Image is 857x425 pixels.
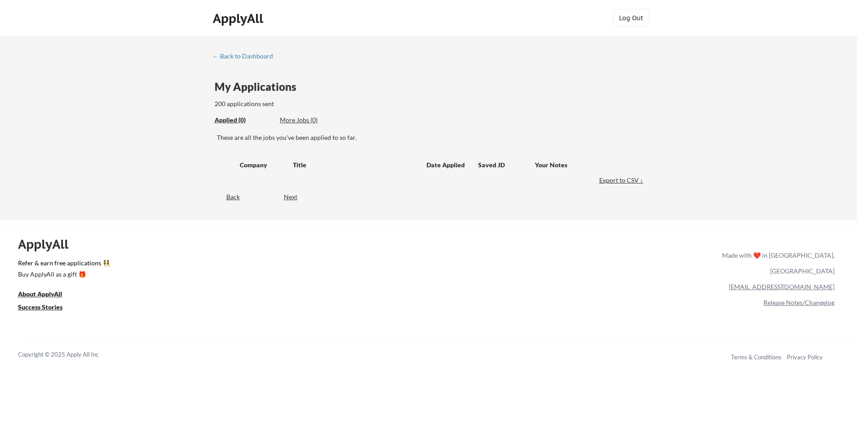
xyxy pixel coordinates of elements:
[213,11,266,26] div: ApplyAll
[18,302,75,313] a: Success Stories
[787,353,823,361] a: Privacy Policy
[284,192,308,201] div: Next
[18,290,62,298] u: About ApplyAll
[535,161,637,170] div: Your Notes
[731,353,781,361] a: Terms & Conditions
[280,116,346,125] div: More Jobs (0)
[18,260,534,269] a: Refer & earn free applications 👯‍♀️
[426,161,466,170] div: Date Applied
[18,237,79,252] div: ApplyAll
[215,116,273,125] div: These are all the jobs you've been applied to so far.
[215,81,304,92] div: My Applications
[718,247,835,279] div: Made with ❤️ in [GEOGRAPHIC_DATA], [GEOGRAPHIC_DATA]
[763,299,835,306] a: Release Notes/Changelog
[18,269,108,281] a: Buy ApplyAll as a gift 🎁
[18,289,75,300] a: About ApplyAll
[478,157,535,173] div: Saved JD
[729,283,835,291] a: [EMAIL_ADDRESS][DOMAIN_NAME]
[18,303,63,311] u: Success Stories
[217,133,646,142] div: These are all the jobs you've been applied to so far.
[215,99,389,108] div: 200 applications sent
[18,271,108,277] div: Buy ApplyAll as a gift 🎁
[18,350,121,359] div: Copyright © 2025 Apply All Inc
[280,116,346,125] div: These are job applications we think you'd be a good fit for, but couldn't apply you to automatica...
[212,192,240,201] div: Back
[215,116,273,125] div: Applied (0)
[240,161,285,170] div: Company
[212,53,280,59] div: ← Back to Dashboard
[613,9,649,27] button: Log Out
[212,53,280,62] a: ← Back to Dashboard
[293,161,418,170] div: Title
[599,176,646,185] div: Export to CSV ↓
